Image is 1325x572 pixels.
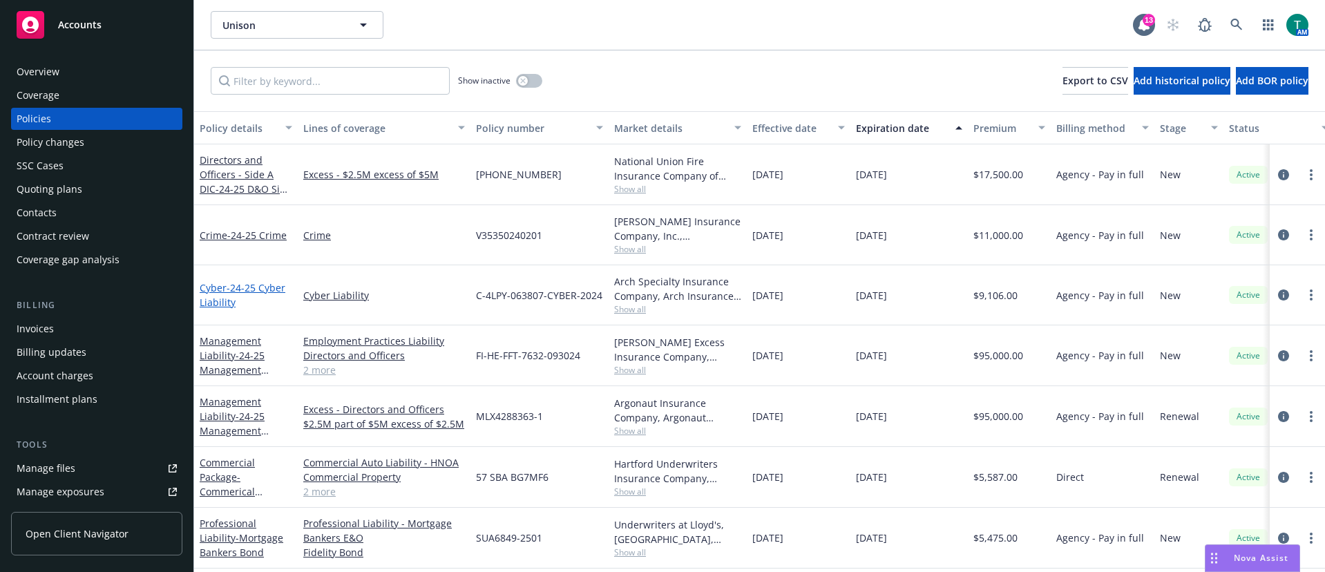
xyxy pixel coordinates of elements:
span: Show all [614,486,741,497]
div: Manage files [17,457,75,479]
a: circleInformation [1275,408,1292,425]
a: 2 more [303,484,465,499]
a: circleInformation [1275,287,1292,303]
div: Coverage [17,84,59,106]
span: New [1160,228,1181,242]
a: Overview [11,61,182,83]
span: Show all [614,243,741,255]
div: Drag to move [1205,545,1223,571]
div: Account charges [17,365,93,387]
div: Billing updates [17,341,86,363]
a: Commercial Auto Liability - HNOA [303,455,465,470]
span: $11,000.00 [973,228,1023,242]
button: Premium [968,111,1051,144]
a: Coverage gap analysis [11,249,182,271]
span: Show all [614,425,741,437]
span: [DATE] [856,348,887,363]
button: Add BOR policy [1236,67,1308,95]
span: $5,587.00 [973,470,1018,484]
div: Manage exposures [17,481,104,503]
span: Show all [614,546,741,558]
span: Show inactive [458,75,511,86]
span: - 24-25 Cyber Liability [200,281,285,309]
a: circleInformation [1275,347,1292,364]
span: Show all [614,183,741,195]
a: Cyber Liability [303,288,465,303]
span: Renewal [1160,409,1199,423]
span: Export to CSV [1062,74,1128,87]
span: [DATE] [752,531,783,545]
div: Invoices [17,318,54,340]
span: Active [1235,289,1262,301]
a: more [1303,347,1319,364]
span: Agency - Pay in full [1056,288,1144,303]
button: Export to CSV [1062,67,1128,95]
div: 13 [1143,14,1155,26]
img: photo [1286,14,1308,36]
a: Crime [303,228,465,242]
a: Excess - $2.5M excess of $5M [303,167,465,182]
button: Unison [211,11,383,39]
span: [DATE] [752,470,783,484]
button: Effective date [747,111,850,144]
span: Agency - Pay in full [1056,167,1144,182]
a: more [1303,166,1319,183]
span: Open Client Navigator [26,526,128,541]
a: more [1303,469,1319,486]
span: $17,500.00 [973,167,1023,182]
div: Billing method [1056,121,1134,135]
span: [DATE] [856,167,887,182]
a: Manage exposures [11,481,182,503]
a: 2 more [303,363,465,377]
button: Stage [1154,111,1223,144]
span: - Mortgage Bankers Bond [200,531,283,559]
a: Management Liability [200,334,291,406]
div: Status [1229,121,1313,135]
a: Directors and Officers - Side A DIC [200,153,292,210]
a: Installment plans [11,388,182,410]
span: Agency - Pay in full [1056,348,1144,363]
a: Cyber [200,281,285,309]
div: [PERSON_NAME] Insurance Company, Inc., [PERSON_NAME] Group [614,214,741,243]
a: Billing updates [11,341,182,363]
span: $95,000.00 [973,348,1023,363]
div: Effective date [752,121,830,135]
span: - 24-25 Management Liability $2.5 Part of $5m [200,410,291,466]
a: circleInformation [1275,530,1292,546]
button: Policy number [470,111,609,144]
span: Accounts [58,19,102,30]
span: - 24-25 D&O Side A DIC $2.5m xs $5m [200,182,292,210]
a: Invoices [11,318,182,340]
span: MLX4288363-1 [476,409,543,423]
a: Crime [200,229,287,242]
a: Switch app [1255,11,1282,39]
div: National Union Fire Insurance Company of [GEOGRAPHIC_DATA], [GEOGRAPHIC_DATA], AIG [614,154,741,183]
a: Professional Liability - Mortgage Bankers E&O [303,516,465,545]
span: Unison [222,18,342,32]
span: $5,475.00 [973,531,1018,545]
span: Agency - Pay in full [1056,228,1144,242]
div: Market details [614,121,726,135]
span: [DATE] [856,288,887,303]
a: Contacts [11,202,182,224]
span: Show all [614,303,741,315]
span: C-4LPY-063807-CYBER-2024 [476,288,602,303]
span: Agency - Pay in full [1056,531,1144,545]
span: Show all [614,364,741,376]
span: Active [1235,229,1262,241]
span: Nova Assist [1234,552,1288,564]
span: Direct [1056,470,1084,484]
button: Lines of coverage [298,111,470,144]
span: - 24-25 Management Liability $2.5 Part of $5m [200,349,291,406]
a: Report a Bug [1191,11,1219,39]
a: Professional Liability [200,517,283,559]
a: Directors and Officers [303,348,465,363]
input: Filter by keyword... [211,67,450,95]
a: Commercial Property [303,470,465,484]
button: Billing method [1051,111,1154,144]
div: Policy details [200,121,277,135]
a: Quoting plans [11,178,182,200]
button: Expiration date [850,111,968,144]
a: circleInformation [1275,166,1292,183]
a: Excess - Directors and Officers $2.5M part of $5M excess of $2.5M [303,402,465,431]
